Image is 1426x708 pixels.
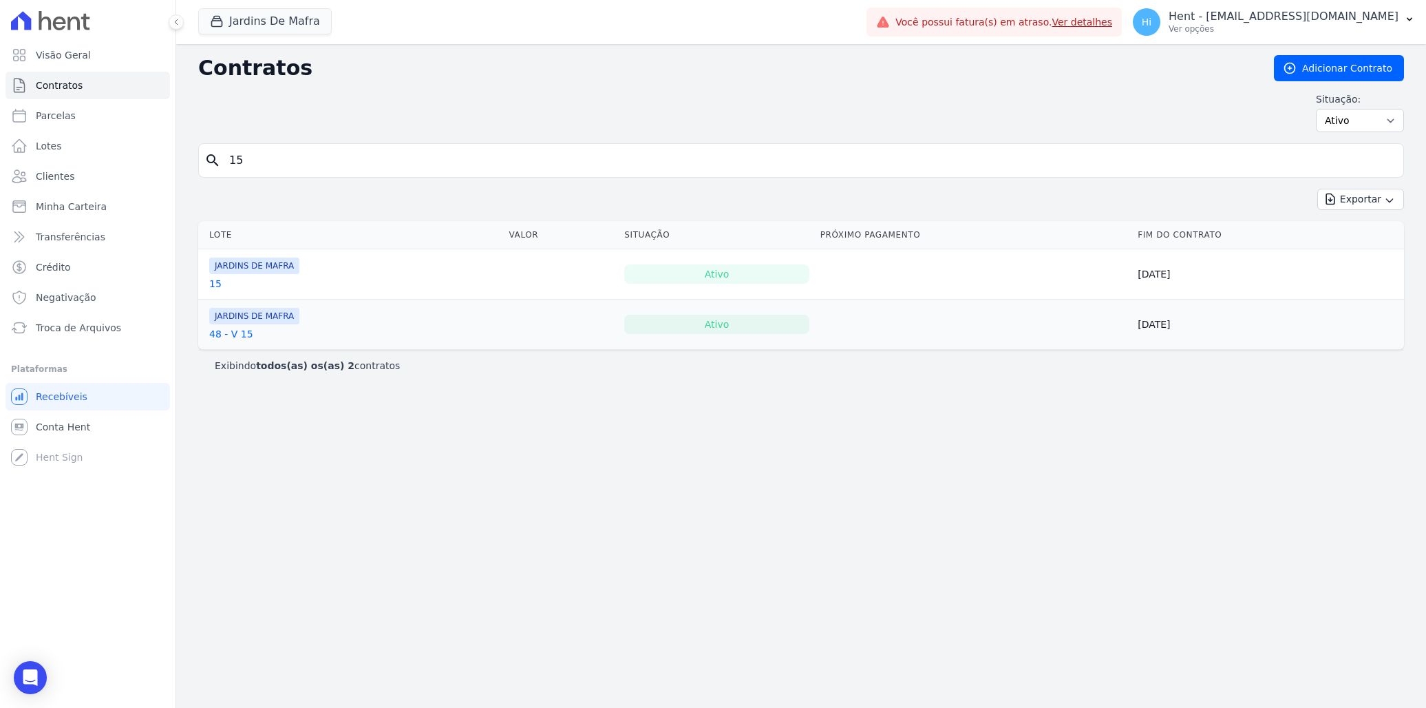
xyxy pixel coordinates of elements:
td: [DATE] [1132,249,1404,300]
a: Minha Carteira [6,193,170,220]
a: Ver detalhes [1052,17,1112,28]
span: Crédito [36,260,71,274]
button: Exportar [1317,189,1404,210]
a: Lotes [6,132,170,160]
td: [DATE] [1132,300,1404,350]
span: Parcelas [36,109,76,123]
span: Negativação [36,291,96,304]
button: Hi Hent - [EMAIL_ADDRESS][DOMAIN_NAME] Ver opções [1122,3,1426,41]
a: Crédito [6,253,170,281]
th: Próximo Pagamento [815,221,1132,249]
a: Contratos [6,72,170,99]
div: Ativo [624,315,809,334]
span: Hi [1142,17,1151,27]
button: Jardins De Mafra [198,8,332,34]
th: Lote [198,221,504,249]
b: todos(as) os(as) 2 [256,360,354,371]
h2: Contratos [198,56,1252,81]
div: Open Intercom Messenger [14,661,47,694]
a: Conta Hent [6,413,170,441]
a: Negativação [6,284,170,311]
a: Transferências [6,223,170,251]
a: Clientes [6,163,170,190]
a: Troca de Arquivos [6,314,170,342]
span: Clientes [36,169,74,183]
label: Situação: [1316,92,1404,106]
i: search [204,152,221,169]
a: 15 [209,277,222,291]
div: Ativo [624,264,809,284]
span: Você possui fatura(s) em atraso. [895,15,1112,30]
span: Conta Hent [36,420,90,434]
a: Parcelas [6,102,170,129]
th: Situação [619,221,814,249]
span: Recebíveis [36,390,87,404]
span: JARDINS DE MAFRA [209,308,299,324]
div: Plataformas [11,361,164,377]
span: JARDINS DE MAFRA [209,258,299,274]
span: Contratos [36,79,83,92]
span: Minha Carteira [36,200,107,214]
th: Valor [504,221,619,249]
a: Visão Geral [6,41,170,69]
a: 48 - V 15 [209,327,253,341]
th: Fim do Contrato [1132,221,1404,249]
span: Lotes [36,139,62,153]
span: Transferências [36,230,105,244]
p: Ver opções [1169,23,1398,34]
span: Visão Geral [36,48,91,62]
span: Troca de Arquivos [36,321,121,335]
a: Adicionar Contrato [1274,55,1404,81]
p: Exibindo contratos [215,359,400,373]
p: Hent - [EMAIL_ADDRESS][DOMAIN_NAME] [1169,10,1398,23]
input: Buscar por nome do lote [221,147,1398,174]
a: Recebíveis [6,383,170,410]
